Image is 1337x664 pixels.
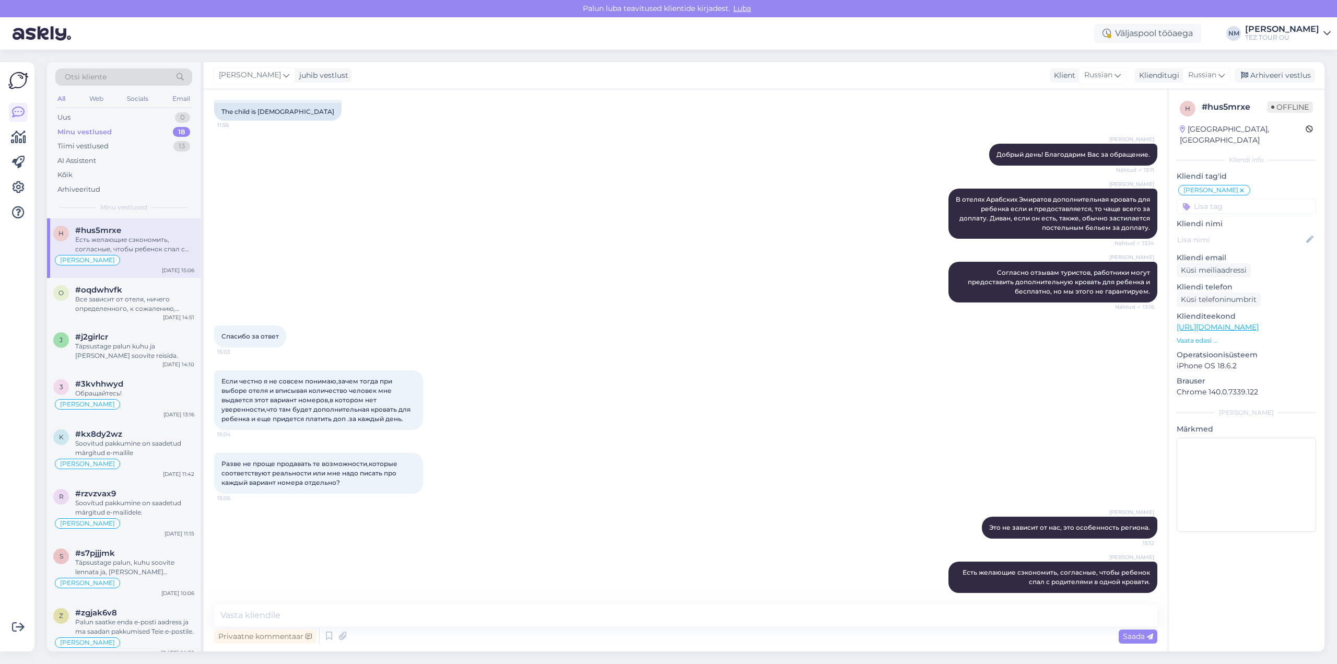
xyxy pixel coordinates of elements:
a: [URL][DOMAIN_NAME] [1177,322,1259,332]
div: Klienditugi [1135,70,1179,81]
p: Kliendi nimi [1177,218,1316,229]
span: 11:56 [217,121,256,129]
div: Privaatne kommentaar [214,630,316,644]
div: Web [87,92,105,106]
span: [PERSON_NAME] [1183,187,1238,193]
div: Обращайтесь! [75,389,194,398]
span: [PERSON_NAME] [60,401,115,407]
span: #zgjak6v8 [75,608,117,618]
span: #s7pjjjmk [75,549,115,558]
span: h [1185,104,1190,112]
div: 18 [173,127,190,137]
p: Chrome 140.0.7339.122 [1177,387,1316,398]
div: juhib vestlust [295,70,348,81]
span: Otsi kliente [65,72,107,83]
p: Brauser [1177,376,1316,387]
div: Uus [57,112,71,123]
div: Soovitud pakkumine on saadetud märgitud e-mailidele. [75,498,194,517]
span: #kx8dy2wz [75,429,122,439]
span: #oqdwhvfk [75,285,122,295]
span: [PERSON_NAME] [60,461,115,467]
span: j [60,336,63,344]
div: All [55,92,67,106]
span: [PERSON_NAME] [1109,553,1154,561]
span: z [59,612,63,620]
div: [DATE] 11:42 [163,470,194,478]
div: TEZ TOUR OÜ [1245,33,1319,42]
p: Vaata edasi ... [1177,336,1316,345]
input: Lisa tag [1177,199,1316,214]
div: 13 [173,141,190,152]
span: 15:13 [1115,593,1154,601]
span: Согласно отзывам туристов, работники могут предоставить дополнительную кровать для ребенка и бесп... [968,269,1152,295]
p: Kliendi telefon [1177,282,1316,293]
div: The child is [DEMOGRAPHIC_DATA] [214,103,342,121]
div: [DATE] 14:10 [162,360,194,368]
div: NM [1226,26,1241,41]
div: Email [170,92,192,106]
div: [DATE] 20:35 [161,649,194,657]
p: Operatsioonisüsteem [1177,350,1316,360]
span: [PERSON_NAME] [60,257,115,263]
span: s [60,552,63,560]
span: 15:06 [217,494,256,502]
span: [PERSON_NAME] [1109,508,1154,516]
span: Offline [1267,101,1313,113]
span: В отелях Арабских Эмиратов дополнительная кровать для ребенка если и предоставляется, то чаще все... [956,195,1152,231]
div: Küsi meiliaadressi [1177,263,1251,277]
div: Arhiveeritud [57,184,100,195]
span: Если честно я не совсем понимаю,зачем тогда при выборе отеля и вписывая количество человек мне вы... [221,377,412,423]
img: Askly Logo [8,71,28,90]
span: Luba [730,4,754,13]
div: [DATE] 11:15 [165,530,194,538]
div: Klient [1050,70,1075,81]
p: Märkmed [1177,424,1316,435]
span: Это не зависит от нас, это особенность региона. [989,523,1150,531]
div: Есть желающие сэкономить, согласные, чтобы ребенок спал с родителями в одной кровати. [75,235,194,254]
span: #rzvzvax9 [75,489,116,498]
span: Nähtud ✓ 13:14 [1115,239,1154,247]
span: h [58,229,64,237]
span: Добрый день! Благодарим Вас за обращение. [996,150,1150,158]
p: Kliendi email [1177,252,1316,263]
p: Kliendi tag'id [1177,171,1316,182]
div: Küsi telefoninumbrit [1177,293,1261,307]
span: 15:04 [217,430,256,438]
span: #j2girlcr [75,332,108,342]
span: Minu vestlused [100,203,147,212]
span: Saada [1123,632,1153,641]
div: Soovitud pakkumine on saadetud märgitud e-mailile [75,439,194,458]
span: Nähtud ✓ 13:16 [1115,303,1154,311]
div: Minu vestlused [57,127,112,137]
span: [PERSON_NAME] [1109,180,1154,188]
div: Socials [125,92,150,106]
div: [DATE] 10:06 [161,589,194,597]
span: [PERSON_NAME] [1109,135,1154,143]
div: [GEOGRAPHIC_DATA], [GEOGRAPHIC_DATA] [1180,124,1306,146]
div: AI Assistent [57,156,96,166]
span: 15:12 [1115,539,1154,547]
span: #hus5mrxe [75,226,121,235]
span: Russian [1188,69,1216,81]
input: Lisa nimi [1177,234,1304,246]
span: Есть желающие сэкономить, согласные, чтобы ребенок спал с родителями в одной кровати. [963,568,1152,586]
span: [PERSON_NAME] [60,580,115,586]
span: [PERSON_NAME] [219,69,281,81]
div: [PERSON_NAME] [1177,408,1316,417]
span: [PERSON_NAME] [60,639,115,646]
div: [DATE] 15:06 [162,266,194,274]
div: Täpsustage palun kuhu ja [PERSON_NAME] soovite reisida. [75,342,194,360]
div: [DATE] 14:51 [163,313,194,321]
span: [PERSON_NAME] [60,520,115,527]
p: Klienditeekond [1177,311,1316,322]
span: Разве не проще продавать те возможности,которые соответствуют реальности или мне надо писать про ... [221,460,399,486]
div: Täpsustage palun, kuhu soovite lennata ja, [PERSON_NAME][DEMOGRAPHIC_DATA], siis kui kauaks. [75,558,194,577]
a: [PERSON_NAME]TEZ TOUR OÜ [1245,25,1331,42]
div: [PERSON_NAME] [1245,25,1319,33]
div: Väljaspool tööaega [1094,24,1201,43]
div: Tiimi vestlused [57,141,109,152]
div: Все зависит от отеля, ничего определенного, к сожалению, сказать не можем. [75,295,194,313]
div: 0 [175,112,190,123]
span: Nähtud ✓ 13:11 [1115,166,1154,174]
span: 3 [60,383,63,391]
